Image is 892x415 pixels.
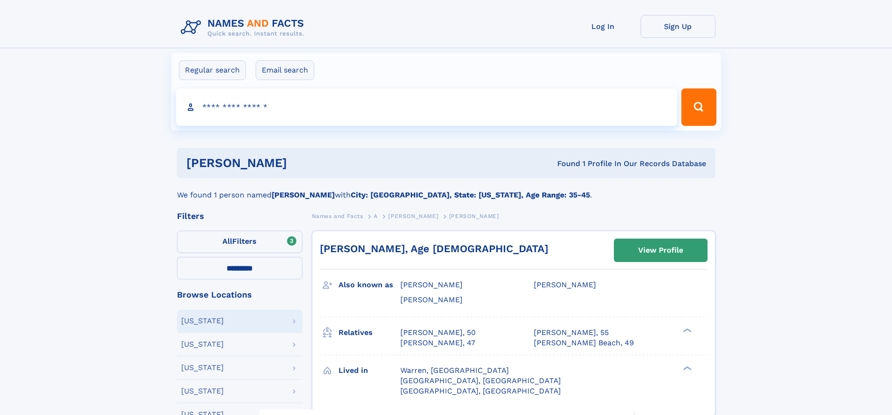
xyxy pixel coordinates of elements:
span: [PERSON_NAME] [388,213,438,219]
a: Names and Facts [312,210,363,222]
div: We found 1 person named with . [177,178,715,201]
a: Log In [566,15,641,38]
h3: Also known as [339,277,400,293]
span: [PERSON_NAME] [400,280,463,289]
label: Filters [177,231,302,253]
span: All [222,237,232,246]
div: [US_STATE] [181,364,224,371]
span: A [374,213,378,219]
a: [PERSON_NAME], 47 [400,338,475,348]
div: Found 1 Profile In Our Records Database [422,159,706,169]
label: Email search [256,60,314,80]
h1: [PERSON_NAME] [186,157,422,169]
div: Browse Locations [177,291,302,299]
a: View Profile [614,239,707,262]
span: [PERSON_NAME] [534,280,596,289]
a: Sign Up [641,15,715,38]
label: Regular search [179,60,246,80]
div: View Profile [638,240,683,261]
img: Logo Names and Facts [177,15,312,40]
div: ❯ [681,365,692,371]
span: [GEOGRAPHIC_DATA], [GEOGRAPHIC_DATA] [400,386,561,395]
div: [US_STATE] [181,341,224,348]
div: ❯ [681,327,692,333]
a: [PERSON_NAME] [388,210,438,222]
div: [US_STATE] [181,387,224,395]
div: Filters [177,212,302,220]
a: A [374,210,378,222]
button: Search Button [681,88,716,126]
h3: Lived in [339,363,400,379]
span: [PERSON_NAME] [400,295,463,304]
a: [PERSON_NAME] Beach, 49 [534,338,634,348]
span: [PERSON_NAME] [449,213,499,219]
span: [GEOGRAPHIC_DATA], [GEOGRAPHIC_DATA] [400,376,561,385]
input: search input [176,88,678,126]
div: [US_STATE] [181,317,224,325]
a: [PERSON_NAME], 55 [534,328,609,338]
a: [PERSON_NAME], 50 [400,328,476,338]
b: [PERSON_NAME] [272,190,335,199]
b: City: [GEOGRAPHIC_DATA], State: [US_STATE], Age Range: 35-45 [351,190,590,199]
span: Warren, [GEOGRAPHIC_DATA] [400,366,509,375]
h3: Relatives [339,325,400,341]
a: [PERSON_NAME], Age [DEMOGRAPHIC_DATA] [320,243,548,255]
